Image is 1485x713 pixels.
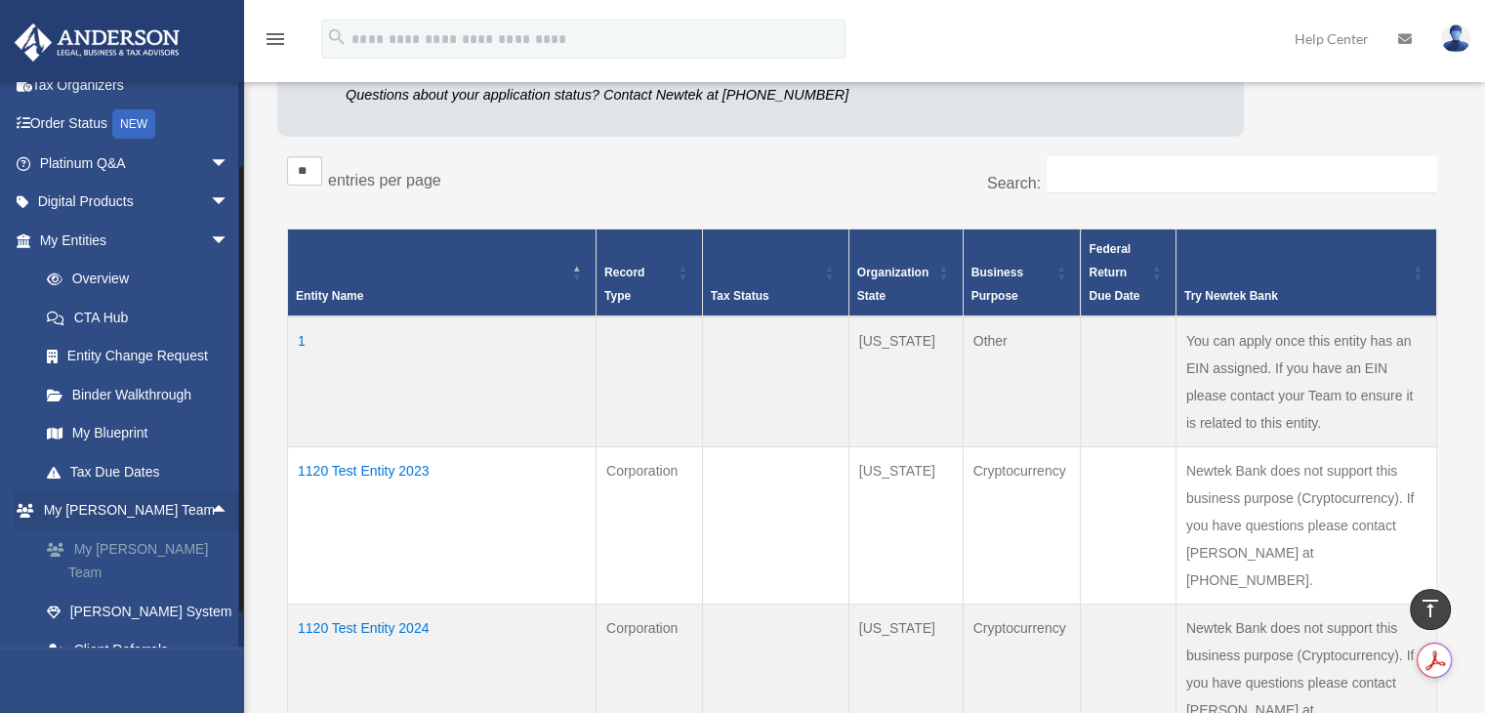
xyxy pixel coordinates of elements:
span: Federal Return Due Date [1089,242,1139,303]
td: [US_STATE] [848,446,963,604]
a: Entity Change Request [27,337,249,376]
span: Record Type [604,266,644,303]
label: Search: [987,175,1041,191]
div: Try Newtek Bank [1184,284,1407,308]
th: Entity Name: Activate to invert sorting [288,229,597,316]
a: My [PERSON_NAME] Team [27,529,259,592]
p: Questions about your application status? Contact Newtek at [PHONE_NUMBER] [346,83,942,107]
span: arrow_drop_down [210,144,249,184]
img: Anderson Advisors Platinum Portal [9,23,186,62]
a: vertical_align_top [1410,589,1451,630]
a: [PERSON_NAME] System [27,592,259,631]
a: My Blueprint [27,414,249,453]
th: Tax Status: Activate to sort [702,229,848,316]
span: Organization State [857,266,928,303]
span: arrow_drop_up [210,491,249,531]
div: NEW [112,109,155,139]
a: Tax Organizers [14,65,259,105]
td: Corporation [596,446,702,604]
td: 1 [288,316,597,447]
span: Business Purpose [971,266,1023,303]
a: CTA Hub [27,298,249,337]
td: 1120 Test Entity 2023 [288,446,597,604]
a: Tax Due Dates [27,452,249,491]
th: Try Newtek Bank : Activate to sort [1176,229,1436,316]
td: Newtek Bank does not support this business purpose (Cryptocurrency). If you have questions please... [1176,446,1436,604]
a: menu [264,34,287,51]
th: Federal Return Due Date: Activate to sort [1081,229,1176,316]
th: Organization State: Activate to sort [848,229,963,316]
span: arrow_drop_down [210,183,249,223]
a: Platinum Q&Aarrow_drop_down [14,144,259,183]
a: Order StatusNEW [14,105,259,145]
td: Cryptocurrency [963,446,1081,604]
i: vertical_align_top [1419,597,1442,620]
a: Binder Walkthrough [27,375,249,414]
span: Entity Name [296,289,363,303]
span: arrow_drop_down [210,221,249,261]
label: entries per page [328,172,441,189]
i: menu [264,27,287,51]
th: Record Type: Activate to sort [596,229,702,316]
a: My Entitiesarrow_drop_down [14,221,249,260]
i: search [326,26,348,48]
th: Business Purpose: Activate to sort [963,229,1081,316]
td: [US_STATE] [848,316,963,447]
span: Tax Status [711,289,769,303]
a: Overview [27,260,239,299]
td: You can apply once this entity has an EIN assigned. If you have an EIN please contact your Team t... [1176,316,1436,447]
a: Client Referrals [27,631,259,670]
img: User Pic [1441,24,1470,53]
td: Other [963,316,1081,447]
a: Digital Productsarrow_drop_down [14,183,259,222]
a: My [PERSON_NAME] Teamarrow_drop_up [14,491,259,530]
